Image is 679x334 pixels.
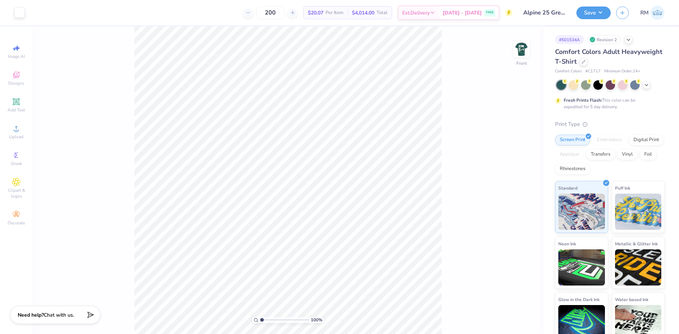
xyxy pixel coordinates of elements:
strong: Fresh Prints Flash: [564,97,602,103]
div: Screen Print [555,135,590,145]
span: Metallic & Glitter Ink [615,240,658,248]
div: This color can be expedited for 5 day delivery. [564,97,653,110]
input: – – [256,6,284,19]
span: Comfort Colors Adult Heavyweight T-Shirt [555,47,662,66]
span: 100 % [311,317,322,323]
span: Minimum Order: 24 + [604,68,640,75]
span: Neon Ink [558,240,576,248]
span: $20.07 [308,9,323,17]
div: Transfers [586,149,615,160]
span: Puff Ink [615,184,630,192]
div: Digital Print [629,135,664,145]
div: Foil [640,149,657,160]
span: Greek [11,161,22,166]
span: Standard [558,184,577,192]
div: Revision 2 [588,35,621,44]
span: Clipart & logos [4,187,29,199]
div: # 501534A [555,35,584,44]
span: $4,014.00 [352,9,374,17]
span: Est. Delivery [402,9,430,17]
span: # C1717 [585,68,601,75]
span: Chat with us. [44,312,74,318]
span: Add Text [8,107,25,113]
img: Puff Ink [615,194,662,230]
strong: Need help? [18,312,44,318]
span: Designs [8,80,24,86]
span: Upload [9,134,23,140]
span: Image AI [8,54,25,59]
input: Untitled Design [518,5,571,20]
img: Standard [558,194,605,230]
span: Glow in the Dark Ink [558,296,600,303]
span: [DATE] - [DATE] [443,9,482,17]
div: Vinyl [617,149,637,160]
span: Total [377,9,387,17]
button: Save [576,7,611,19]
span: FREE [486,10,494,15]
span: Comfort Colors [555,68,582,75]
div: Front [516,60,527,67]
span: Water based Ink [615,296,648,303]
img: Neon Ink [558,249,605,286]
img: Roberta Manuel [650,6,665,20]
div: Print Type [555,120,665,128]
div: Applique [555,149,584,160]
span: Per Item [326,9,343,17]
img: Front [514,42,529,56]
div: Rhinestones [555,164,590,174]
div: Embroidery [592,135,627,145]
a: RM [640,6,665,20]
span: Decorate [8,220,25,226]
img: Metallic & Glitter Ink [615,249,662,286]
span: RM [640,9,649,17]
